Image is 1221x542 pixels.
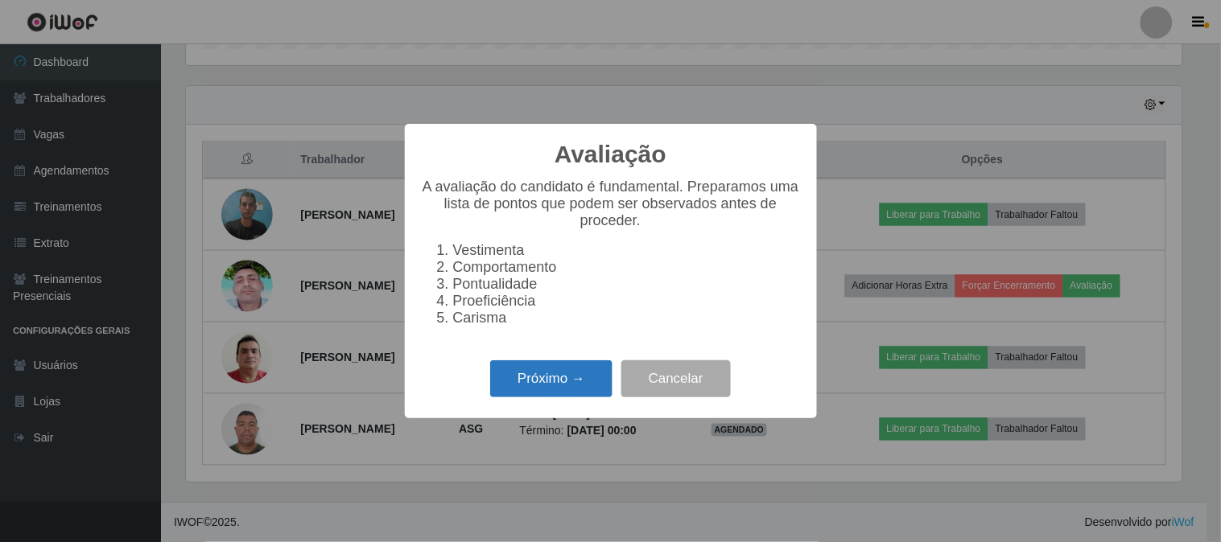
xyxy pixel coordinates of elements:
[453,242,801,259] li: Vestimenta
[490,360,613,398] button: Próximo →
[453,293,801,310] li: Proeficiência
[555,140,666,169] h2: Avaliação
[453,310,801,326] li: Carisma
[453,259,801,276] li: Comportamento
[421,179,801,229] p: A avaliação do candidato é fundamental. Preparamos uma lista de pontos que podem ser observados a...
[453,276,801,293] li: Pontualidade
[621,360,731,398] button: Cancelar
